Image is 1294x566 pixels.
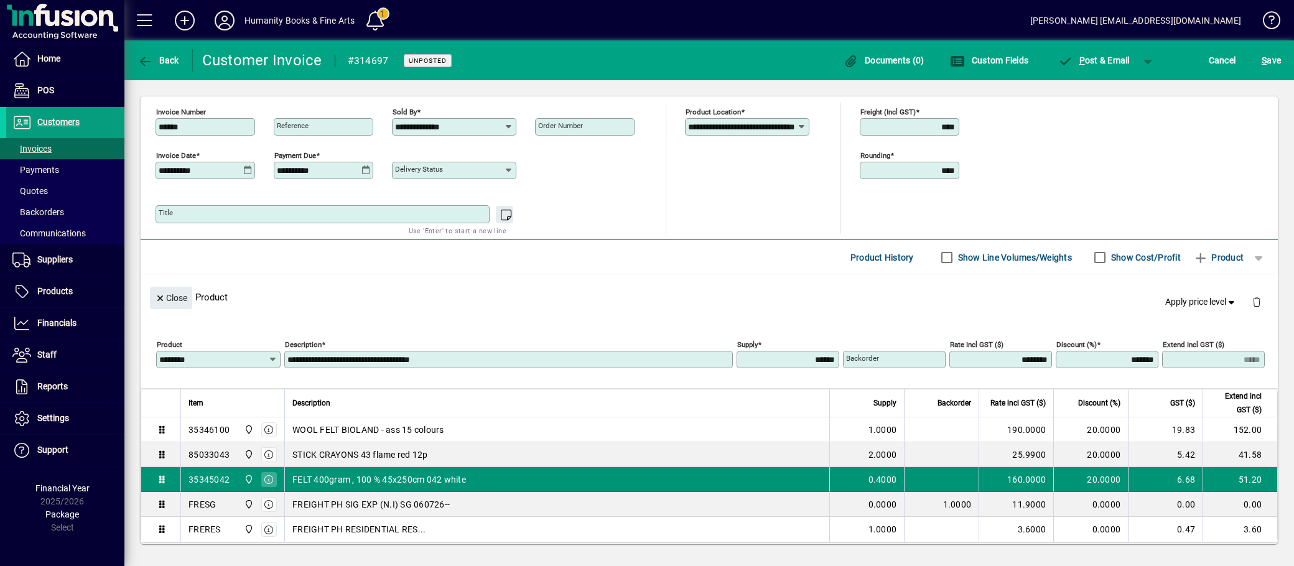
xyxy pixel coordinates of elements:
[1056,340,1097,349] mat-label: Discount (%)
[6,202,124,223] a: Backorders
[37,53,60,63] span: Home
[6,223,124,244] a: Communications
[124,49,193,72] app-page-header-button: Back
[37,350,57,360] span: Staff
[1203,492,1277,517] td: 0.00
[205,9,244,32] button: Profile
[277,121,309,130] mat-label: Reference
[12,165,59,175] span: Payments
[395,165,443,174] mat-label: Delivery status
[1203,417,1277,442] td: 152.00
[165,9,205,32] button: Add
[1259,49,1284,72] button: Save
[1160,291,1242,313] button: Apply price level
[37,445,68,455] span: Support
[189,424,230,436] div: 35346100
[947,49,1031,72] button: Custom Fields
[1128,492,1203,517] td: 0.00
[137,55,179,65] span: Back
[1187,246,1250,269] button: Product
[393,108,417,116] mat-label: Sold by
[1053,442,1128,467] td: 20.0000
[846,354,879,363] mat-label: Backorder
[1262,55,1267,65] span: S
[189,498,216,511] div: FRESG
[987,424,1046,436] div: 190.0000
[141,274,1278,320] div: Product
[6,435,124,466] a: Support
[12,144,52,154] span: Invoices
[12,186,48,196] span: Quotes
[1053,517,1128,542] td: 0.0000
[202,50,322,70] div: Customer Invoice
[845,246,919,269] button: Product History
[1209,50,1236,70] span: Cancel
[241,498,255,511] span: Humanity Books & Fine Art Supplies
[6,180,124,202] a: Quotes
[244,11,355,30] div: Humanity Books & Fine Arts
[37,413,69,423] span: Settings
[868,523,897,536] span: 1.0000
[840,49,928,72] button: Documents (0)
[6,403,124,434] a: Settings
[950,340,1003,349] mat-label: Rate incl GST ($)
[1193,248,1244,267] span: Product
[873,396,896,410] span: Supply
[189,523,221,536] div: FRERES
[292,396,330,410] span: Description
[990,396,1046,410] span: Rate incl GST ($)
[844,55,924,65] span: Documents (0)
[292,523,426,536] span: FREIGHT PH RESIDENTIAL RES...
[6,371,124,402] a: Reports
[1128,417,1203,442] td: 19.83
[1203,442,1277,467] td: 41.58
[6,159,124,180] a: Payments
[241,423,255,437] span: Humanity Books & Fine Art Supplies
[737,340,758,349] mat-label: Supply
[12,228,86,238] span: Communications
[868,448,897,461] span: 2.0000
[1109,251,1181,264] label: Show Cost/Profit
[292,498,450,511] span: FREIGHT PH SIG EXP (N.I) SG 060726--
[868,498,897,511] span: 0.0000
[1163,340,1224,349] mat-label: Extend incl GST ($)
[956,251,1072,264] label: Show Line Volumes/Weights
[292,473,466,486] span: FELT 400gram , 100 % 45x250cm 042 white
[860,108,916,116] mat-label: Freight (incl GST)
[538,121,583,130] mat-label: Order number
[292,448,428,461] span: STICK CRAYONS 43 flame red 12p
[1128,517,1203,542] td: 0.47
[1262,50,1281,70] span: ave
[1058,55,1130,65] span: ost & Email
[156,108,206,116] mat-label: Invoice number
[157,340,182,349] mat-label: Product
[1170,396,1195,410] span: GST ($)
[292,424,444,436] span: WOOL FELT BIOLAND - ass 15 colours
[868,473,897,486] span: 0.4000
[241,473,255,486] span: Humanity Books & Fine Art Supplies
[987,498,1046,511] div: 11.9000
[1211,389,1262,417] span: Extend incl GST ($)
[147,292,195,303] app-page-header-button: Close
[1242,296,1272,307] app-page-header-button: Delete
[409,223,506,238] mat-hint: Use 'Enter' to start a new line
[155,288,187,309] span: Close
[1206,49,1239,72] button: Cancel
[274,151,316,160] mat-label: Payment due
[6,75,124,106] a: POS
[156,151,196,160] mat-label: Invoice date
[1254,2,1278,43] a: Knowledge Base
[1203,467,1277,492] td: 51.20
[37,381,68,391] span: Reports
[37,286,73,296] span: Products
[45,509,79,519] span: Package
[1053,467,1128,492] td: 20.0000
[37,85,54,95] span: POS
[37,117,80,127] span: Customers
[1053,417,1128,442] td: 20.0000
[1051,49,1136,72] button: Post & Email
[1078,396,1120,410] span: Discount (%)
[1053,492,1128,517] td: 0.0000
[409,57,447,65] span: Unposted
[189,396,203,410] span: Item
